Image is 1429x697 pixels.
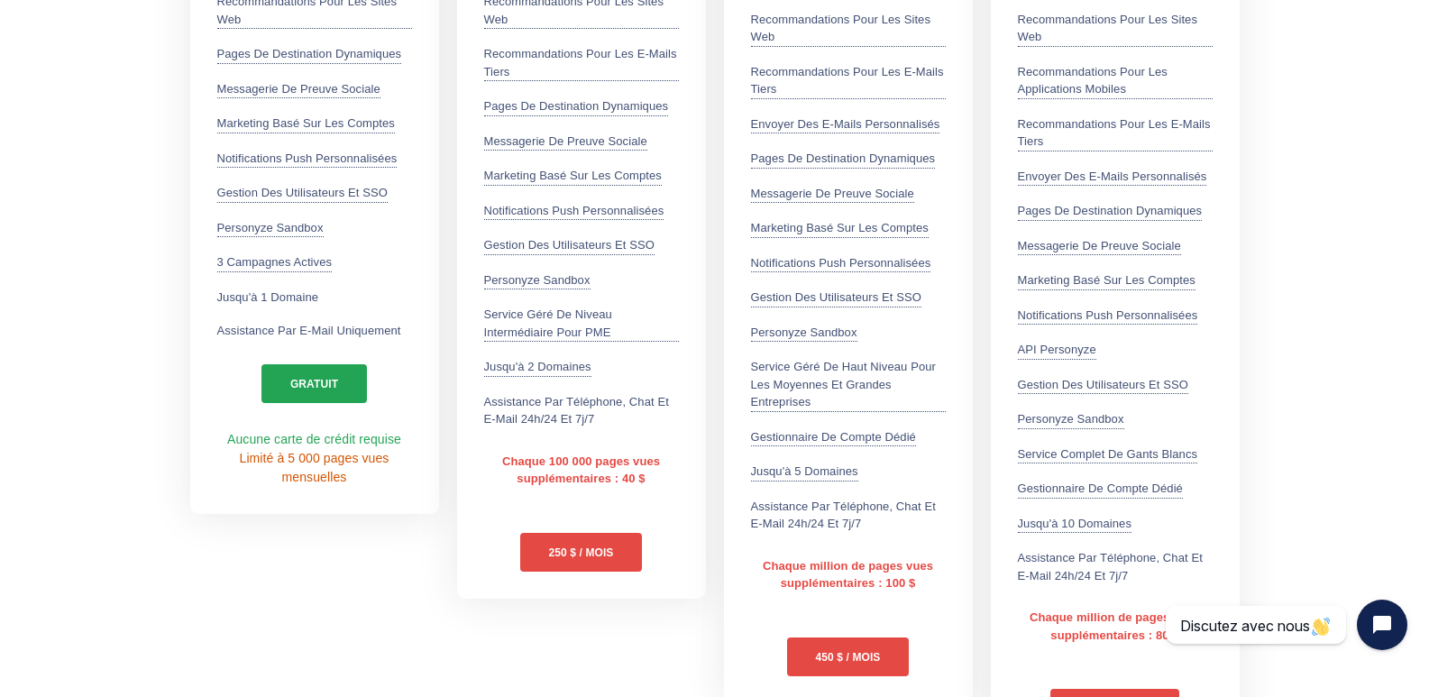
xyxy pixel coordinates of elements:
font: Assistance par téléphone, chat et e-mail 24h/24 et 7j/7 [751,500,936,531]
font: Personyze Sandbox [751,326,857,339]
font: gratuit [290,378,338,390]
font: Gestion des utilisateurs et SSO [751,290,922,304]
font: Marketing basé sur les comptes [484,169,662,182]
font: Notifications push personnalisées [1018,308,1198,322]
font: Messagerie de preuve sociale [1018,239,1181,252]
font: Jusqu'à 2 domaines [484,360,591,373]
font: Personyze Sandbox [217,221,324,234]
font: Marketing basé sur les comptes [1018,273,1195,287]
a: 250 $ / MOIS [520,533,643,573]
font: Marketing basé sur les comptes [217,116,395,130]
font: Messagerie de preuve sociale [484,134,647,148]
font: Marketing basé sur les comptes [751,221,929,234]
font: Messagerie de preuve sociale [217,82,380,96]
font: Personyze Sandbox [484,273,591,287]
font: Jusqu'à 5 domaines [751,464,858,478]
font: Jusqu'à 1 domaine [217,290,319,304]
font: Recommandations pour les applications mobiles [1018,65,1168,96]
font: Jusqu'à 10 domaines [1018,517,1132,530]
font: Assistance par e-mail uniquement [217,324,401,337]
font: Assistance par téléphone, chat et e-mail 24h/24 et 7j/7 [1018,551,1203,582]
font: Gestion des utilisateurs et SSO [217,186,389,199]
font: Notifications push personnalisées [751,256,931,270]
font: Pages de destination dynamiques [1018,204,1203,217]
font: Recommandations pour les sites Web [751,13,931,44]
font: Notifications push personnalisées [484,204,664,217]
font: Gestion des utilisateurs et SSO [484,238,655,252]
font: Chaque 100 000 pages vues supplémentaires : 40 $ [502,454,660,486]
font: Messagerie de preuve sociale [751,187,914,200]
font: API Personyze [1018,343,1096,356]
font: 3 campagnes actives [217,255,333,269]
font: Notifications push personnalisées [217,151,398,165]
font: 250 $ / MOIS [549,546,614,559]
a: 450 $ / MOIS [787,637,910,677]
font: Service géré de haut niveau pour les moyennes et grandes entreprises [751,360,937,408]
font: Service géré de niveau intermédiaire pour PME [484,307,612,339]
font: Chaque million de pages vues supplémentaires : 100 $ [763,559,933,591]
font: Service complet de gants blancs [1018,447,1198,461]
font: 450 $ / MOIS [816,651,881,664]
font: Pages de destination dynamiques [484,99,669,113]
font: Envoyer des e-mails personnalisés [1018,170,1207,183]
font: Pages de destination dynamiques [751,151,936,165]
font: Pages de destination dynamiques [217,47,402,60]
font: Recommandations pour les e-mails tiers [1018,117,1211,149]
font: Personyze Sandbox [1018,412,1124,426]
font: Gestionnaire de compte dédié [1018,481,1183,495]
font: Assistance par téléphone, chat et e-mail 24h/24 et 7j/7 [484,395,669,426]
font: Envoyer des e-mails personnalisés [751,117,940,131]
font: Recommandations pour les e-mails tiers [751,65,944,96]
a: gratuit [261,364,367,404]
font: Recommandations pour les sites Web [1018,13,1198,44]
font: Chaque million de pages vues supplémentaires : 80 $ [1030,610,1200,642]
font: Limité à 5 000 pages vues mensuelles [240,451,389,484]
font: Recommandations pour les e-mails tiers [484,47,677,78]
font: Aucune carte de crédit requise [227,432,401,446]
font: Gestion des utilisateurs et SSO [1018,378,1189,391]
font: Gestionnaire de compte dédié [751,430,916,444]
